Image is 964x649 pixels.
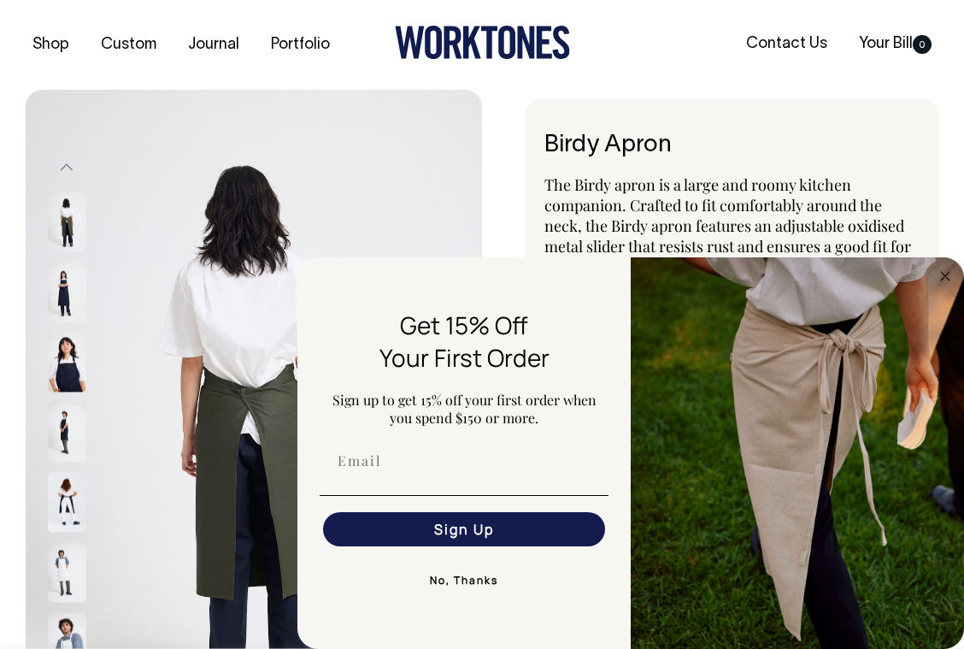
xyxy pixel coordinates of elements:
div: FLYOUT Form [297,257,964,649]
h6: Birdy Apron [544,133,919,159]
img: olive [48,192,86,251]
span: The Birdy apron is a large and roomy kitchen companion. Crafted to fit comfortably around the nec... [544,174,919,339]
a: Contact Us [739,30,834,58]
input: Email [323,444,605,478]
button: No, Thanks [320,563,608,598]
button: Previous [54,149,79,187]
a: Your Bill0 [852,30,938,58]
span: 0 [913,35,932,54]
a: Custom [94,31,163,59]
img: dark-navy [48,332,86,392]
a: Shop [26,31,76,59]
span: Get 15% Off [400,309,528,341]
a: Journal [181,31,246,59]
img: dark-navy [48,262,86,322]
img: dark-navy [48,472,86,532]
button: Sign Up [323,512,605,546]
img: underline [320,495,608,496]
button: Close dialog [935,266,955,286]
img: 5e34ad8f-4f05-4173-92a8-ea475ee49ac9.jpeg [631,257,964,649]
a: Portfolio [264,31,337,59]
img: off-white [48,542,86,602]
img: dark-navy [48,402,86,462]
span: Sign up to get 15% off your first order when you spend $150 or more. [332,391,597,427]
span: Your First Order [379,341,550,374]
